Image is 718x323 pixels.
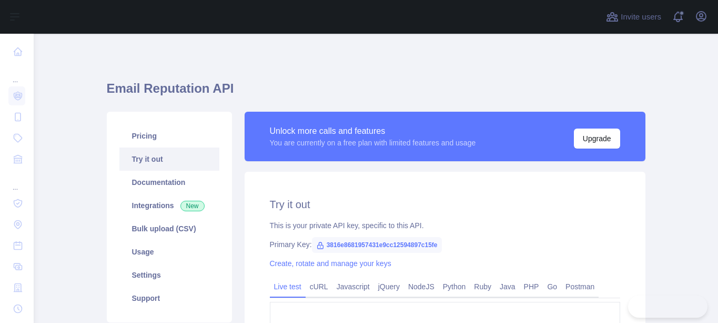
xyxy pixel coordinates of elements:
iframe: Toggle Customer Support [628,296,707,318]
a: Ruby [470,278,495,295]
div: You are currently on a free plan with limited features and usage [270,138,476,148]
h1: Email Reputation API [107,80,645,105]
span: New [180,201,205,211]
a: jQuery [374,278,404,295]
div: This is your private API key, specific to this API. [270,220,620,231]
span: Invite users [621,11,661,23]
button: Upgrade [574,129,620,149]
a: Documentation [119,171,219,194]
a: Live test [270,278,306,295]
a: Usage [119,240,219,263]
div: ... [8,171,25,192]
a: Support [119,287,219,310]
a: Pricing [119,124,219,148]
a: Create, rotate and manage your keys [270,259,391,268]
button: Invite users [604,8,663,25]
a: Bulk upload (CSV) [119,217,219,240]
a: Java [495,278,520,295]
a: Go [543,278,561,295]
a: Postman [561,278,599,295]
h2: Try it out [270,197,620,212]
a: PHP [520,278,543,295]
a: Integrations New [119,194,219,217]
a: Try it out [119,148,219,171]
div: ... [8,63,25,84]
a: NodeJS [404,278,439,295]
div: Primary Key: [270,239,620,250]
span: 3816e8681957431e9cc12594897c15fe [312,237,442,253]
a: cURL [306,278,332,295]
div: Unlock more calls and features [270,125,476,138]
a: Python [439,278,470,295]
a: Settings [119,263,219,287]
a: Javascript [332,278,374,295]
